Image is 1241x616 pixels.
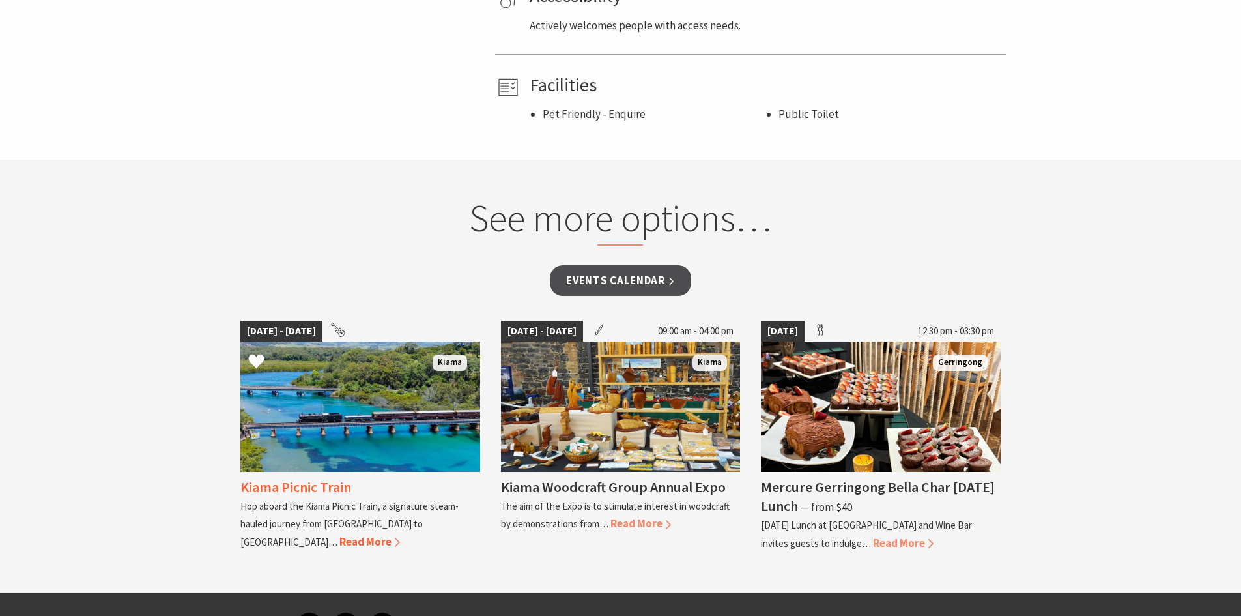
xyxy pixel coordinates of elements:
[240,321,322,342] span: [DATE] - [DATE]
[761,321,1001,551] a: [DATE] 12:30 pm - 03:30 pm Christmas Day Lunch Buffet at Bella Char Gerringong Mercure Gerringong...
[933,355,988,371] span: Gerringong
[778,106,1001,123] li: Public Toilet
[240,478,351,496] h4: Kiama Picnic Train
[501,321,583,342] span: [DATE] - [DATE]
[501,478,726,496] h4: Kiama Woodcraft Group Annual Expo
[372,196,869,246] h2: See more options…
[240,321,480,551] a: [DATE] - [DATE] Kiama Picnic Train Kiama Kiama Picnic Train Hop aboard the Kiama Picnic Train, a ...
[240,500,459,548] p: Hop aboard the Kiama Picnic Train, a signature steam-hauled journey from [GEOGRAPHIC_DATA] to [GE...
[911,321,1001,342] span: 12:30 pm - 03:30 pm
[610,516,671,531] span: Read More
[543,106,765,123] li: Pet Friendly - Enquire
[761,519,972,549] p: [DATE] Lunch at [GEOGRAPHIC_DATA] and Wine Bar invites guests to indulge…
[433,355,467,371] span: Kiama
[501,342,741,472] img: Kiama Woodcraft Group Display
[235,340,278,385] button: Click to Favourite Kiama Picnic Train
[240,342,480,472] img: Kiama Picnic Train
[501,321,741,551] a: [DATE] - [DATE] 09:00 am - 04:00 pm Kiama Woodcraft Group Display Kiama Kiama Woodcraft Group Ann...
[651,321,740,342] span: 09:00 am - 04:00 pm
[761,321,805,342] span: [DATE]
[339,535,400,549] span: Read More
[873,536,934,550] span: Read More
[550,265,691,296] a: Events Calendar
[501,500,730,530] p: The aim of the Expo is to stimulate interest in woodcraft by demonstrations from…
[692,355,727,371] span: Kiama
[761,342,1001,472] img: Christmas Day Lunch Buffet at Bella Char
[530,17,1001,35] p: Actively welcomes people with access needs.
[530,74,1001,96] h4: Facilities
[761,478,995,515] h4: Mercure Gerringong Bella Char [DATE] Lunch
[800,500,852,514] span: ⁠— from $40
